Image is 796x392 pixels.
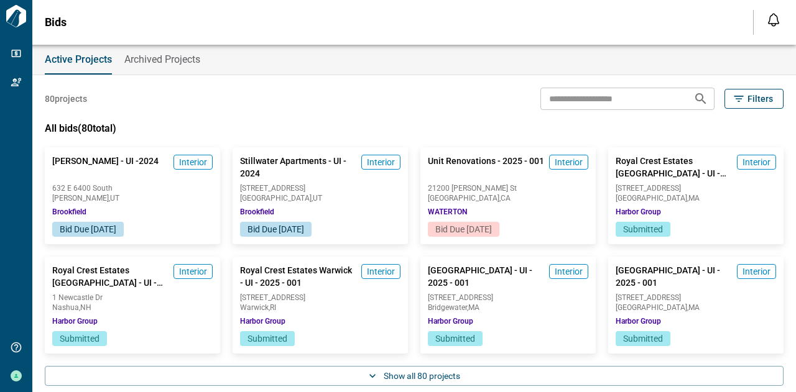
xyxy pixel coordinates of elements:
span: 1 Newcastle Dr [52,294,213,301]
span: Interior [179,265,207,278]
span: [STREET_ADDRESS] [616,185,776,192]
span: [STREET_ADDRESS] [616,294,776,301]
span: [PERSON_NAME] , UT [52,194,213,202]
span: Active Projects [45,53,112,66]
span: Royal Crest Estates [GEOGRAPHIC_DATA] - UI - 2025 - 001 [52,264,169,289]
span: WATERTON [428,207,467,217]
span: Unit Renovations - 2025 - 001 [428,155,544,180]
span: [STREET_ADDRESS] [240,185,400,192]
span: [PERSON_NAME] - UI -2024 [52,155,159,180]
span: Bid Due [DATE] [60,224,116,234]
span: All bids ( 80 total) [45,122,116,134]
span: Royal Crest Estates [GEOGRAPHIC_DATA] - UI - 2025 - 001 [616,155,732,180]
div: base tabs [32,45,796,75]
span: Brookfield [52,207,86,217]
button: Search projects [688,86,713,111]
span: [GEOGRAPHIC_DATA] - UI - 2025 - 001 [428,264,544,289]
span: Interior [743,156,771,168]
button: Filters [724,89,784,109]
span: Bids [45,16,67,29]
button: Show all 80 projects [45,366,784,386]
span: [GEOGRAPHIC_DATA] , CA [428,194,588,202]
span: Harbor Group [616,207,661,217]
span: Submitted [60,334,99,344]
span: [GEOGRAPHIC_DATA] - UI - 2025 - 001 [616,264,732,289]
span: Bid Due [DATE] [435,224,492,234]
span: Brookfield [240,207,274,217]
span: [GEOGRAPHIC_DATA] , MA [616,194,776,202]
span: Stillwater Apartments - UI - 2024 [240,155,356,180]
span: Interior [179,156,207,168]
span: [STREET_ADDRESS] [428,294,588,301]
span: Filters [747,93,773,105]
span: [GEOGRAPHIC_DATA] , UT [240,194,400,202]
span: Archived Projects [124,53,200,66]
span: Interior [555,265,583,278]
span: Nashua , NH [52,304,213,311]
span: Submitted [623,224,663,234]
span: Royal Crest Estates Warwick - UI - 2025 - 001 [240,264,356,289]
span: Harbor Group [52,316,98,326]
span: Interior [743,265,771,278]
span: Harbor Group [240,316,285,326]
span: Submitted [248,334,287,344]
span: Harbor Group [616,316,661,326]
span: 80 projects [45,93,87,105]
span: Interior [367,265,395,278]
span: Submitted [623,334,663,344]
span: Warwick , RI [240,304,400,311]
span: [STREET_ADDRESS] [240,294,400,301]
span: Harbor Group [428,316,473,326]
span: Interior [367,156,395,168]
span: Bid Due [DATE] [248,224,304,234]
span: 21200 [PERSON_NAME] St [428,185,588,192]
span: [GEOGRAPHIC_DATA] , MA [616,304,776,311]
span: Submitted [435,334,475,344]
span: Interior [555,156,583,168]
span: Bridgewater , MA [428,304,588,311]
span: 632 E 6400 South [52,185,213,192]
button: Open notification feed [764,10,784,30]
